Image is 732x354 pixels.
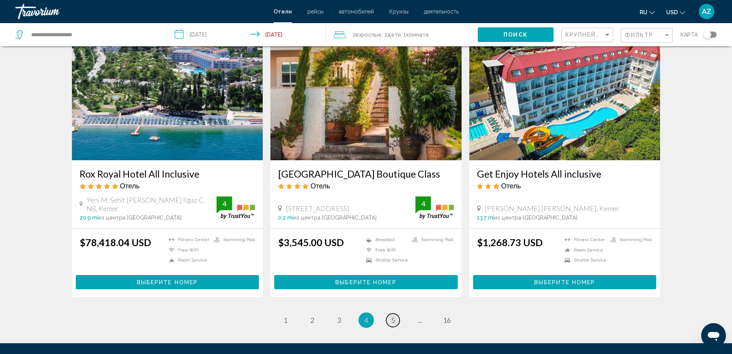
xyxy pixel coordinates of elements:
button: Выберите номер [473,275,657,289]
img: trustyou-badge.svg [415,196,454,219]
span: 16 [443,316,451,324]
li: Fitness Center [561,237,607,243]
button: Toggle map [698,31,717,38]
a: Отели [273,8,292,15]
div: 4 [415,199,431,208]
button: Выберите номер [274,275,458,289]
li: Free WiFi [362,247,408,253]
a: [GEOGRAPHIC_DATA] Boutique Class [278,168,454,180]
span: из центра [GEOGRAPHIC_DATA] [494,215,577,221]
span: [STREET_ADDRESS] [286,204,349,213]
span: ... [418,316,422,324]
span: Поиск [504,32,528,38]
iframe: Кнопка запуска окна обмена сообщениями [701,323,726,348]
a: рейсы [307,8,323,15]
li: Shuttle Service [362,257,408,263]
span: AZ [702,8,711,15]
button: Выберите номер [76,275,259,289]
li: Swimming Pool [607,237,652,243]
a: Get Enjoy Hotels All inclusive [477,168,653,180]
a: Rox Royal Hotel All Inclusive [80,168,255,180]
span: из центра [GEOGRAPHIC_DATA] [98,215,182,221]
span: Взрослые [355,32,382,38]
span: карта [680,29,698,40]
span: 2 [352,29,382,40]
span: 5 [391,316,395,324]
li: Swimming Pool [210,237,255,243]
li: Shuttle Service [561,257,607,263]
div: 3 star Hotel [477,181,653,190]
div: 4 star Hotel [278,181,454,190]
button: Поиск [478,27,554,42]
img: Hotel image [72,37,263,160]
span: 0.2 mi [278,215,293,221]
a: Выберите номер [473,277,657,285]
mat-select: Sort by [565,32,611,39]
span: 1 [283,316,287,324]
span: Фильтр [625,32,654,38]
span: Выберите номер [534,279,595,285]
a: деятельность [424,8,459,15]
span: 20.9 mi [80,215,98,221]
span: ru [640,9,647,15]
span: , 1 [401,29,429,40]
li: Room Service [561,247,607,253]
span: Отель [120,181,140,190]
ins: $1,268.73 USD [477,237,543,248]
li: Swimming Pool [408,237,454,243]
span: из центра [GEOGRAPHIC_DATA] [293,215,377,221]
a: Travorium [15,4,266,19]
a: Выберите номер [274,277,458,285]
a: Круизы [389,8,409,15]
button: Travelers: 2 adults, 2 children [326,23,478,46]
span: [PERSON_NAME] [PERSON_NAME], Kemer [485,204,619,213]
ul: Pagination [72,312,660,328]
span: Отель [501,181,521,190]
button: User Menu [697,3,717,20]
li: Room Service [165,257,210,263]
span: Дети [387,32,401,38]
span: 2 [310,316,314,324]
span: Комната [406,32,429,38]
img: trustyou-badge.svg [217,196,255,219]
span: Отель [310,181,330,190]
span: Yeni M. Sehit [PERSON_NAME] Ilgaz C. N8, Kemer [87,196,217,213]
a: автомобилей [339,8,374,15]
button: Filter [621,28,673,44]
button: Change currency [666,7,685,18]
li: Breakfast [362,237,408,243]
span: , 2 [382,29,401,40]
span: 3 [337,316,341,324]
img: Hotel image [469,37,660,160]
ins: $78,418.04 USD [80,237,151,248]
span: Крупнейшие сбережения [565,32,657,38]
li: Fitness Center [165,237,210,243]
span: 13.7 mi [477,215,494,221]
button: Check-in date: Aug 20, 2025 Check-out date: Aug 27, 2025 [167,23,326,46]
img: Hotel image [270,37,462,160]
a: Выберите номер [76,277,259,285]
span: Выберите номер [335,279,396,285]
li: Free WiFi [165,247,210,253]
button: Change language [640,7,655,18]
div: 5 star Hotel [80,181,255,190]
ins: $3,545.00 USD [278,237,344,248]
div: 4 [217,199,232,208]
span: Выберите номер [137,279,198,285]
span: USD [666,9,678,15]
span: 4 [364,316,368,324]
